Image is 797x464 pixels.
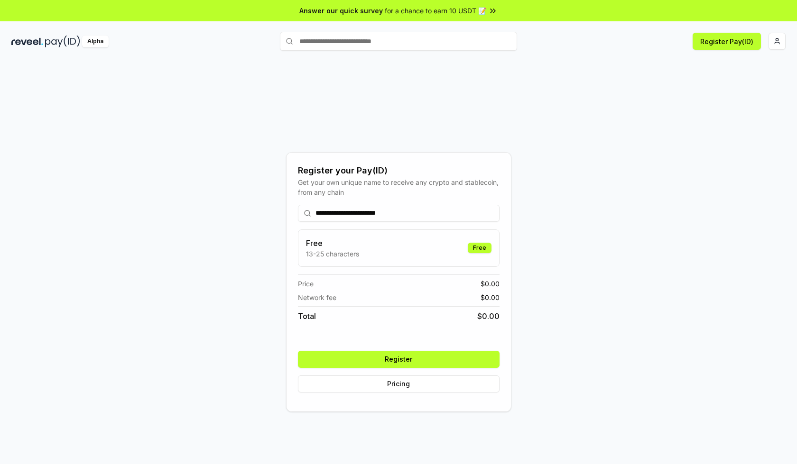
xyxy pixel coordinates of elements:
div: Get your own unique name to receive any crypto and stablecoin, from any chain [298,177,500,197]
span: $ 0.00 [481,279,500,289]
span: for a chance to earn 10 USDT 📝 [385,6,486,16]
span: Price [298,279,314,289]
div: Alpha [82,36,109,47]
span: $ 0.00 [481,292,500,302]
div: Free [468,243,491,253]
span: $ 0.00 [477,310,500,322]
span: Network fee [298,292,336,302]
img: pay_id [45,36,80,47]
span: Answer our quick survey [299,6,383,16]
div: Register your Pay(ID) [298,164,500,177]
button: Register Pay(ID) [693,33,761,50]
button: Register [298,351,500,368]
p: 13-25 characters [306,249,359,259]
button: Pricing [298,375,500,392]
img: reveel_dark [11,36,43,47]
span: Total [298,310,316,322]
h3: Free [306,237,359,249]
